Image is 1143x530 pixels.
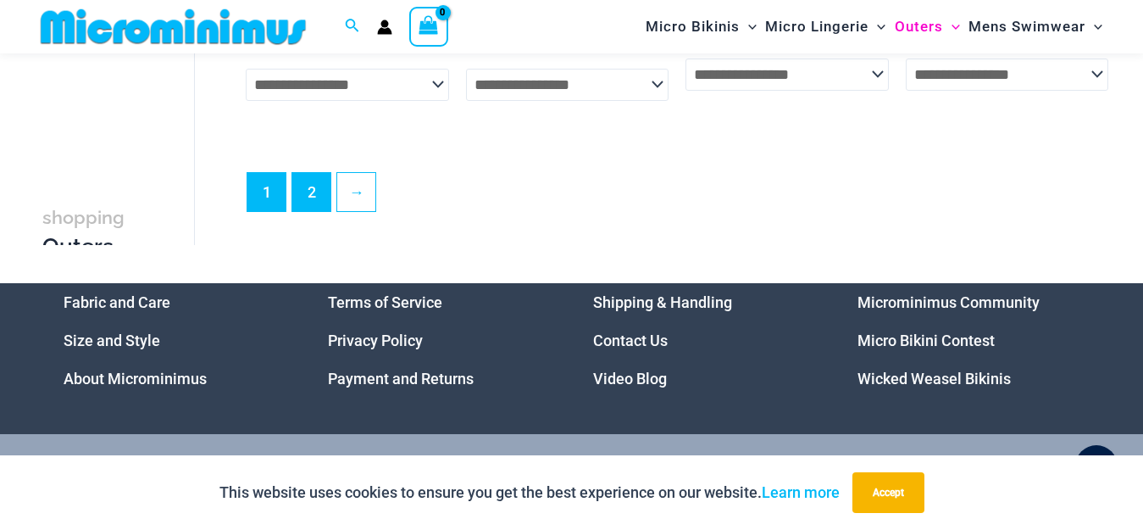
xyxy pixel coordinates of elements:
a: Size and Style [64,332,160,349]
a: Contact Us [593,332,668,349]
a: Learn more [762,483,840,501]
img: MM SHOP LOGO FLAT [34,8,313,46]
aside: Footer Widget 1 [64,283,286,398]
span: Mens Swimwear [968,5,1085,48]
a: Wicked Weasel Bikinis [857,370,1011,388]
h3: Outers [42,203,135,261]
span: Micro Bikinis [646,5,740,48]
span: shopping [42,207,125,228]
nav: Site Navigation [639,3,1109,51]
span: Micro Lingerie [765,5,868,48]
span: Page 1 [247,173,286,211]
a: → [337,173,375,211]
span: Menu Toggle [943,5,960,48]
a: Micro Bikini Contest [857,332,995,349]
a: Search icon link [345,16,360,37]
aside: Footer Widget 2 [328,283,551,398]
aside: Footer Widget 3 [593,283,816,398]
a: View Shopping Cart, empty [409,7,448,46]
span: Menu Toggle [868,5,885,48]
a: Microminimus Community [857,293,1040,311]
span: Outers [895,5,943,48]
aside: Footer Widget 4 [857,283,1080,398]
a: Privacy Policy [328,332,423,349]
a: Account icon link [377,20,392,35]
a: Video Blog [593,370,667,388]
a: Mens SwimwearMenu ToggleMenu Toggle [964,5,1107,48]
nav: Menu [64,283,286,398]
a: Terms of Service [328,293,442,311]
a: Page 2 [292,173,330,211]
a: Payment and Returns [328,370,474,388]
a: Fabric and Care [64,293,170,311]
a: Micro LingerieMenu ToggleMenu Toggle [761,5,890,48]
p: This website uses cookies to ensure you get the best experience on our website. [219,480,840,505]
nav: Product Pagination [246,172,1108,221]
a: OutersMenu ToggleMenu Toggle [891,5,964,48]
span: Menu Toggle [1085,5,1102,48]
a: About Microminimus [64,370,207,388]
button: Accept [852,472,924,513]
nav: Menu [593,283,816,398]
span: Menu Toggle [740,5,757,48]
a: Shipping & Handling [593,293,732,311]
nav: Menu [328,283,551,398]
nav: Menu [857,283,1080,398]
a: Micro BikinisMenu ToggleMenu Toggle [641,5,761,48]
